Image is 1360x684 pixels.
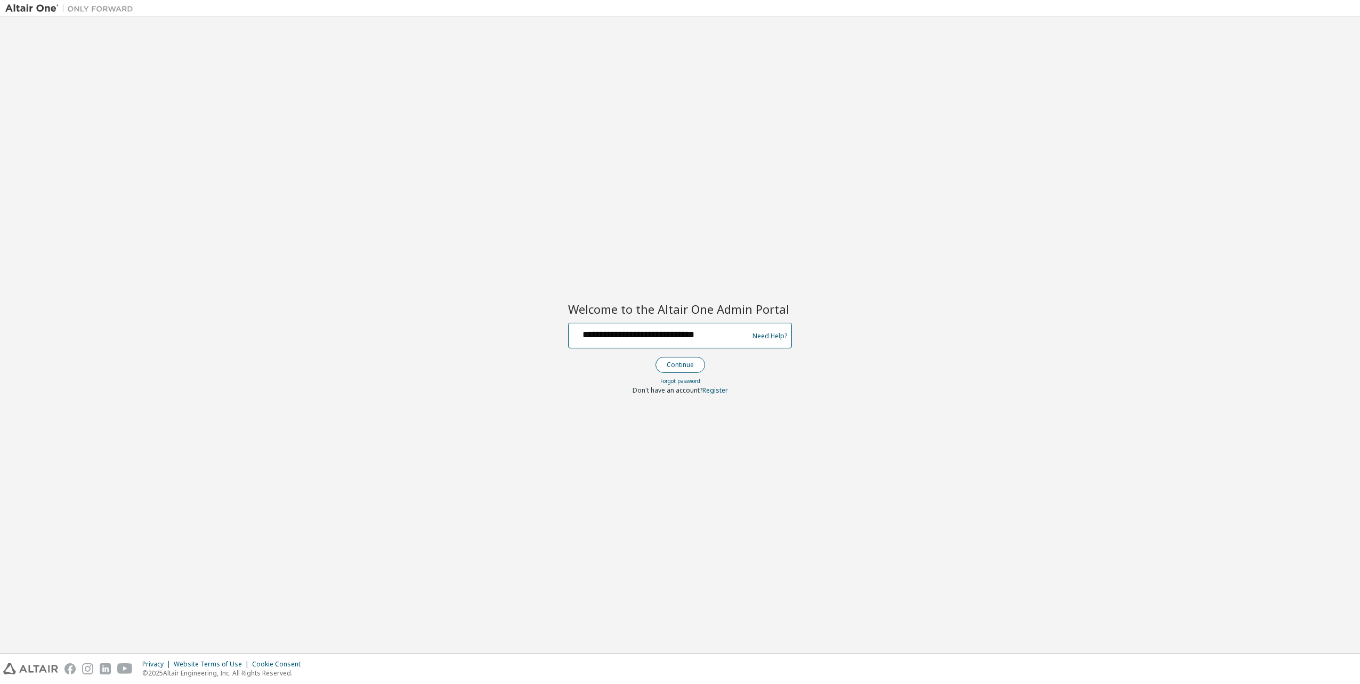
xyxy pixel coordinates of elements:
[660,377,700,385] a: Forgot password
[64,663,76,674] img: facebook.svg
[5,3,139,14] img: Altair One
[100,663,111,674] img: linkedin.svg
[633,386,702,395] span: Don't have an account?
[142,669,307,678] p: © 2025 Altair Engineering, Inc. All Rights Reserved.
[568,302,792,316] h2: Welcome to the Altair One Admin Portal
[82,663,93,674] img: instagram.svg
[655,357,705,373] button: Continue
[117,663,133,674] img: youtube.svg
[3,663,58,674] img: altair_logo.svg
[252,660,307,669] div: Cookie Consent
[174,660,252,669] div: Website Terms of Use
[702,386,728,395] a: Register
[142,660,174,669] div: Privacy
